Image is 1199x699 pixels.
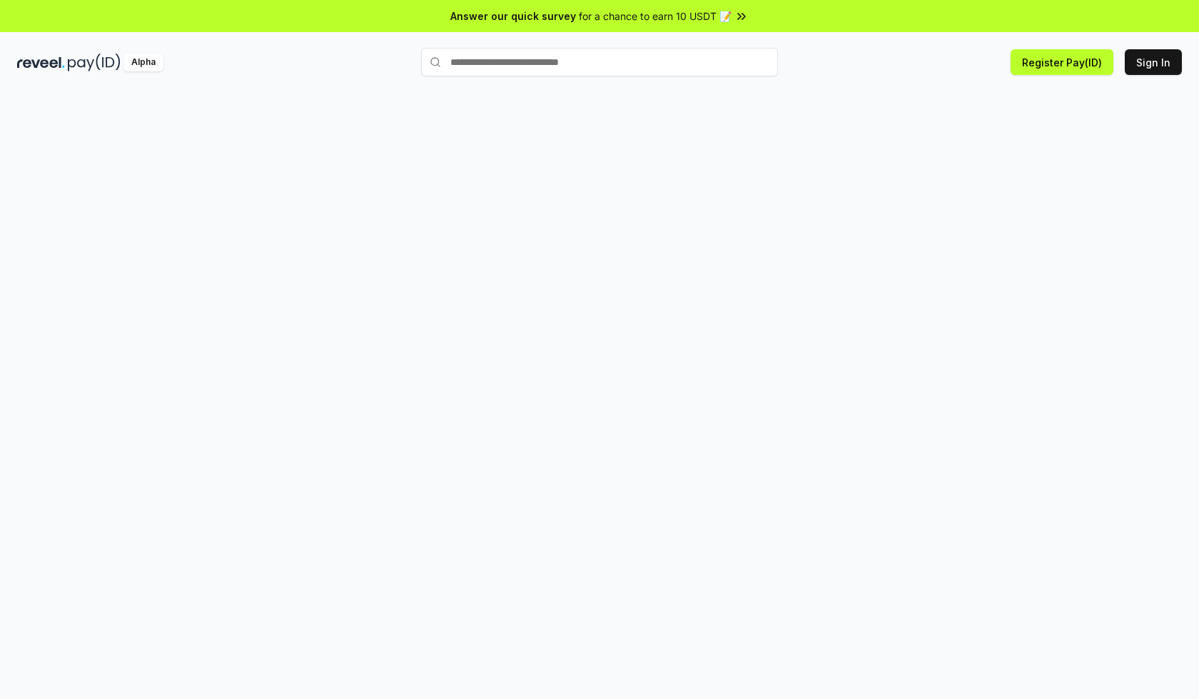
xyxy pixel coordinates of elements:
[579,9,732,24] span: for a chance to earn 10 USDT 📝
[1011,49,1113,75] button: Register Pay(ID)
[123,54,163,71] div: Alpha
[450,9,576,24] span: Answer our quick survey
[68,54,121,71] img: pay_id
[1125,49,1182,75] button: Sign In
[17,54,65,71] img: reveel_dark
